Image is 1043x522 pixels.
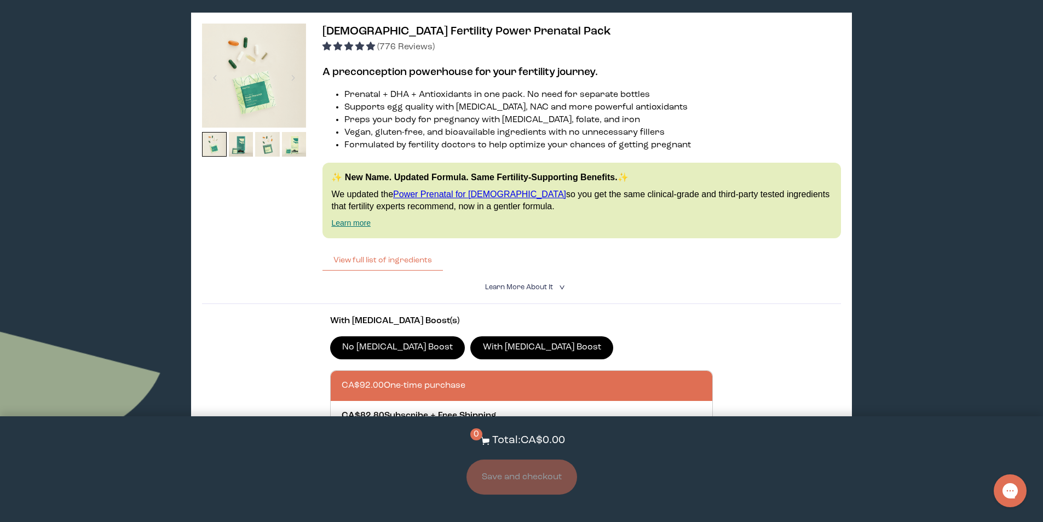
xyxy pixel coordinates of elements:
[988,471,1032,511] iframe: Gorgias live chat messenger
[466,460,577,495] button: Save and checkout
[377,43,435,51] span: (776 Reviews)
[344,101,840,114] li: Supports egg quality with [MEDICAL_DATA], NAC and more powerful antioxidants
[330,315,713,328] p: With [MEDICAL_DATA] Boost(s)
[229,132,253,157] img: thumbnail image
[344,89,840,101] li: Prenatal + DHA + Antioxidants in one pack. No need for separate bottles
[202,132,227,157] img: thumbnail image
[322,43,377,51] span: 4.95 stars
[344,127,840,139] li: Vegan, gluten-free, and bioavailable ingredients with no unnecessary fillers
[322,67,598,78] strong: A preconception powerhouse for your fertility journey.
[485,284,553,291] span: Learn More About it
[556,284,566,290] i: <
[322,26,611,37] span: [DEMOGRAPHIC_DATA] Fertility Power Prenatal Pack
[470,428,482,440] span: 0
[282,132,307,157] img: thumbnail image
[485,282,558,292] summary: Learn More About it <
[331,173,628,182] strong: ✨ New Name. Updated Formula. Same Fertility-Supporting Benefits.✨
[470,336,613,359] label: With [MEDICAL_DATA] Boost
[331,188,832,213] p: We updated the so you get the same clinical-grade and third-party tested ingredients that fertili...
[492,433,565,449] p: Total: CA$0.00
[331,219,371,227] a: Learn more
[202,24,306,128] img: thumbnail image
[255,132,280,157] img: thumbnail image
[330,336,465,359] label: No [MEDICAL_DATA] Boost
[322,249,443,271] button: View full list of ingredients
[393,190,566,199] a: Power Prenatal for [DEMOGRAPHIC_DATA]
[344,139,840,152] li: Formulated by fertility doctors to help optimize your chances of getting pregnant
[344,114,840,127] li: Preps your body for pregnancy with [MEDICAL_DATA], folate, and iron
